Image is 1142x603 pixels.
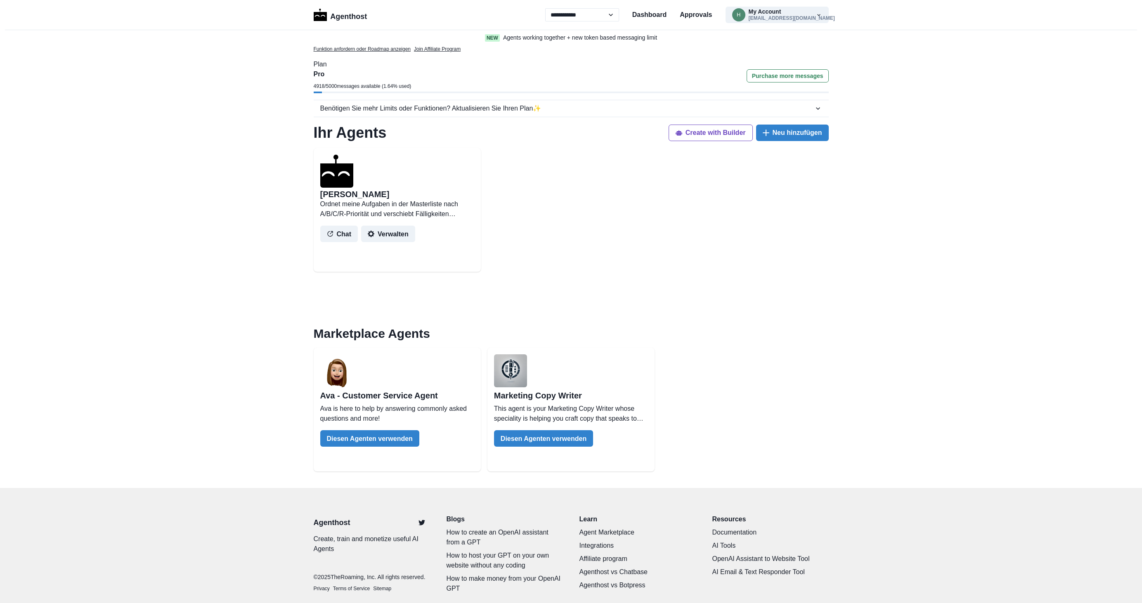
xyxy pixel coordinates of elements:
p: Pro [314,69,411,79]
button: Neu hinzufügen [756,125,829,141]
a: Blogs [447,514,563,524]
button: Purchase more messages [747,69,829,82]
a: Documentation [712,528,829,537]
h1: Ihr Agents [314,124,387,141]
a: OpenAI Assistant to Website Tool [712,554,829,564]
a: Join Affiliate Program [414,45,461,53]
p: Plan [314,59,829,69]
a: Purchase more messages [747,69,829,92]
a: How to create an OpenAI assistant from a GPT [447,528,563,547]
a: Sitemap [373,585,391,592]
p: Resources [712,514,829,524]
a: AI Tools [712,541,829,551]
img: agenthostmascotdark.ico [320,155,353,188]
span: New [485,34,500,42]
h2: Marketplace Agents [314,326,829,341]
a: AI Email & Text Responder Tool [712,567,829,577]
a: Agenthost [314,517,350,528]
a: Agent Marketplace [579,528,696,537]
button: Diesen Agenten verwenden [494,430,593,447]
a: How to make money from your OpenAI GPT [447,574,563,594]
p: Agents working together + new token based messaging limit [503,33,657,42]
a: How to host your GPT on your own website without any coding [447,551,563,570]
a: Integrations [579,541,696,551]
a: Funktion anfordern oder Roadmap anzeigen [314,45,411,53]
p: Create, train and monetize useful AI Agents [314,534,430,554]
p: Ava is here to help by answering commonly asked questions and more! [320,404,474,424]
a: Approvals [680,10,712,20]
img: user%2F2%2Fdef768d2-bb31-48e1-a725-94a4e8c437fd [494,354,527,387]
a: Privacy [314,585,330,592]
a: Agenthost vs Chatbase [579,567,696,577]
p: © 2025 TheRoaming, Inc. All rights reserved. [314,573,430,582]
a: Twitter [414,514,430,531]
button: Benötigen Sie mehr Limits oder Funktionen? Aktualisieren Sie Ihren Plan✨ [314,100,829,117]
p: 4918 / 5000 messages available ( 1.64 % used) [314,82,411,90]
a: Terms of Service [333,585,370,592]
img: Logo [314,9,327,21]
a: Agenthost vs Botpress [579,580,696,590]
p: Agenthost [330,8,367,22]
button: hmbbohl@web.deMy Account[EMAIL_ADDRESS][DOMAIN_NAME] [726,7,829,23]
a: LogoAgenthost [314,8,367,22]
h2: Ava - Customer Service Agent [320,391,474,400]
a: Affiliate program [579,554,696,564]
p: This agent is your Marketing Copy Writer whose speciality is helping you craft copy that speaks t... [494,404,648,424]
a: NewAgents working together + new token based messaging limit [468,33,675,42]
button: Verwalten [361,226,415,242]
p: Ordnet meine Aufgaben in der Masterliste nach A/B/C/R-Priorität und verschiebt Fälligkeiten autom... [320,199,474,219]
button: Create with Builder [669,125,753,141]
h2: [PERSON_NAME] [320,189,390,199]
img: user%2F2%2Fb7ac5808-39ff-453c-8ce1-b371fabf5c1b [320,354,353,387]
button: Diesen Agenten verwenden [320,430,419,447]
h2: Marketing Copy Writer [494,391,648,400]
button: Chat [320,226,358,242]
p: Learn [579,514,696,524]
div: Benötigen Sie mehr Limits oder Funktionen? Aktualisieren Sie Ihren Plan ✨ [320,104,814,113]
a: Dashboard [632,10,667,20]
